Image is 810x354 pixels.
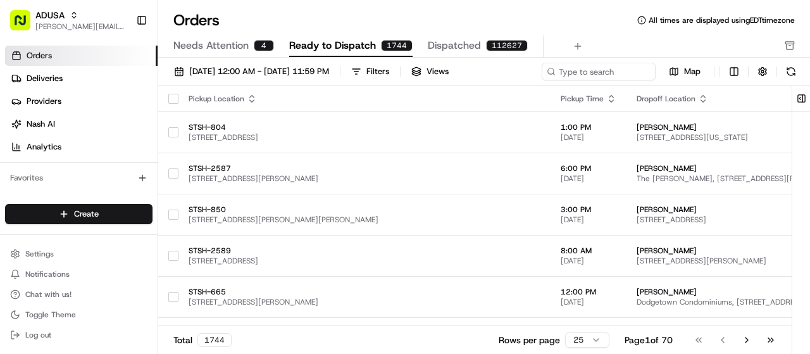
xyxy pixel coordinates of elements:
[381,40,413,51] div: 1744
[189,256,540,266] span: [STREET_ADDRESS]
[89,213,153,224] a: Powered byPylon
[189,205,540,215] span: STSH-850
[661,64,709,79] button: Map
[189,287,540,297] span: STSH-665
[189,246,540,256] span: STSH-2589
[35,22,126,32] button: [PERSON_NAME][EMAIL_ADDRESS][PERSON_NAME][DOMAIN_NAME]
[406,63,454,80] button: Views
[13,50,230,70] p: Welcome 👋
[427,66,449,77] span: Views
[107,184,117,194] div: 💻
[189,174,540,184] span: [STREET_ADDRESS][PERSON_NAME]
[561,256,616,266] span: [DATE]
[5,5,131,35] button: ADUSA[PERSON_NAME][EMAIL_ADDRESS][PERSON_NAME][DOMAIN_NAME]
[35,9,65,22] button: ADUSA
[27,50,52,61] span: Orders
[561,205,616,215] span: 3:00 PM
[5,265,153,283] button: Notifications
[27,118,55,130] span: Nash AI
[27,73,63,84] span: Deliveries
[561,94,616,104] div: Pickup Time
[5,46,158,66] a: Orders
[25,183,97,196] span: Knowledge Base
[189,122,540,132] span: STSH-804
[5,137,158,157] a: Analytics
[561,122,616,132] span: 1:00 PM
[561,297,616,307] span: [DATE]
[561,174,616,184] span: [DATE]
[27,96,61,107] span: Providers
[13,184,23,194] div: 📗
[8,178,102,201] a: 📗Knowledge Base
[5,326,153,344] button: Log out
[189,94,540,104] div: Pickup Location
[189,297,540,307] span: [STREET_ADDRESS][PERSON_NAME]
[499,334,560,346] p: Rows per page
[289,38,376,53] span: Ready to Dispatch
[33,81,209,94] input: Clear
[684,66,701,77] span: Map
[542,63,656,80] input: Type to search
[74,208,99,220] span: Create
[366,66,389,77] div: Filters
[5,68,158,89] a: Deliveries
[428,38,481,53] span: Dispatched
[561,246,616,256] span: 8:00 AM
[25,269,70,279] span: Notifications
[5,286,153,303] button: Chat with us!
[173,10,220,30] h1: Orders
[254,40,274,51] div: 4
[27,141,61,153] span: Analytics
[173,333,232,347] div: Total
[168,63,335,80] button: [DATE] 12:00 AM - [DATE] 11:59 PM
[189,215,540,225] span: [STREET_ADDRESS][PERSON_NAME][PERSON_NAME]
[561,287,616,297] span: 12:00 PM
[189,163,540,174] span: STSH-2587
[625,334,673,346] div: Page 1 of 70
[5,168,153,188] div: Favorites
[561,215,616,225] span: [DATE]
[561,163,616,174] span: 6:00 PM
[649,15,795,25] span: All times are displayed using EDT timezone
[120,183,203,196] span: API Documentation
[5,91,158,111] a: Providers
[102,178,208,201] a: 💻API Documentation
[13,12,38,37] img: Nash
[189,66,329,77] span: [DATE] 12:00 AM - [DATE] 11:59 PM
[25,330,51,340] span: Log out
[5,114,158,134] a: Nash AI
[5,306,153,324] button: Toggle Theme
[189,132,540,142] span: [STREET_ADDRESS]
[782,63,800,80] button: Refresh
[43,120,208,133] div: Start new chat
[486,40,528,51] div: 112627
[173,38,249,53] span: Needs Attention
[43,133,160,143] div: We're available if you need us!
[25,289,72,300] span: Chat with us!
[197,333,232,347] div: 1744
[13,120,35,143] img: 1736555255976-a54dd68f-1ca7-489b-9aae-adbdc363a1c4
[126,214,153,224] span: Pylon
[5,204,153,224] button: Create
[25,249,54,259] span: Settings
[561,132,616,142] span: [DATE]
[215,124,230,139] button: Start new chat
[25,310,76,320] span: Toggle Theme
[5,245,153,263] button: Settings
[346,63,395,80] button: Filters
